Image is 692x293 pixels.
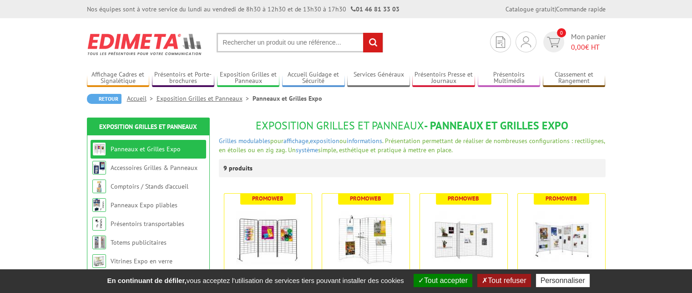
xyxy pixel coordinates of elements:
[111,257,172,265] a: Vitrines Expo en verre
[217,33,383,52] input: Rechercher un produit ou une référence...
[496,36,505,48] img: devis rapide
[448,195,479,202] b: Promoweb
[347,137,382,145] a: informations
[571,31,606,52] span: Mon panier
[92,236,106,249] img: Totems publicitaires
[157,94,253,103] a: Exposition Grilles et Panneaux
[219,120,606,132] h1: - Panneaux et Grilles Expo
[223,159,258,177] p: 9 produits
[432,207,495,271] img: Grilles d'exposition robustes métalliques - gris alu - 3 largeurs 70-100-120 cm
[111,238,167,247] a: Totems publicitaires
[127,94,157,103] a: Accueil
[252,195,283,202] b: Promoweb
[296,146,318,154] a: système
[87,5,399,14] div: Nos équipes sont à votre service du lundi au vendredi de 8h30 à 12h30 et de 13h30 à 17h30
[536,274,590,287] button: Personnaliser (fenêtre modale)
[92,254,106,268] img: Vitrines Expo en verre
[92,142,106,156] img: Panneaux et Grilles Expo
[111,201,177,209] a: Panneaux Expo pliables
[92,180,106,193] img: Comptoirs / Stands d'accueil
[283,137,308,145] a: affichage
[478,71,540,86] a: Présentoirs Multimédia
[571,42,606,52] span: € HT
[92,198,106,212] img: Panneaux Expo pliables
[238,137,270,145] a: modulables
[541,31,606,52] a: devis rapide 0 Mon panier 0,00€ HT
[505,5,606,14] div: |
[363,33,383,52] input: rechercher
[236,207,300,271] img: Grilles Exposition Economiques Noires H 200 x L 100 cm
[547,37,560,47] img: devis rapide
[557,28,566,37] span: 0
[530,207,593,271] img: Grille d'exposition métallique blanche H 200 x L 100 cm
[350,195,381,202] b: Promoweb
[102,277,408,284] span: vous acceptez l'utilisation de services tiers pouvant installer des cookies
[310,137,339,145] a: exposition
[217,71,280,86] a: Exposition Grilles et Panneaux
[543,71,606,86] a: Classement et Rangement
[87,27,203,61] img: Edimeta
[256,118,424,133] span: Exposition Grilles et Panneaux
[111,220,184,228] a: Présentoirs transportables
[111,182,188,190] a: Comptoirs / Stands d'accueil
[111,164,197,172] a: Accessoires Grilles & Panneaux
[347,71,410,86] a: Services Généraux
[219,137,605,154] span: pour , ou . Présentation permettant de réaliser de nombreuses configurations : rectilignes, en ét...
[107,277,186,284] strong: En continuant de défiler,
[219,137,237,145] a: Grilles
[92,217,106,231] img: Présentoirs transportables
[334,207,398,271] img: Grille d'exposition métallique Zinguée H 200 x L 100 cm
[111,145,181,153] a: Panneaux et Grilles Expo
[99,123,197,131] a: Exposition Grilles et Panneaux
[477,274,530,287] button: Tout refuser
[87,71,150,86] a: Affichage Cadres et Signalétique
[505,5,555,13] a: Catalogue gratuit
[87,94,121,104] a: Retour
[152,71,215,86] a: Présentoirs et Porte-brochures
[521,36,531,47] img: devis rapide
[414,274,472,287] button: Tout accepter
[546,195,577,202] b: Promoweb
[92,161,106,175] img: Accessoires Grilles & Panneaux
[282,71,345,86] a: Accueil Guidage et Sécurité
[556,5,606,13] a: Commande rapide
[351,5,399,13] strong: 01 46 81 33 03
[412,71,475,86] a: Présentoirs Presse et Journaux
[571,42,585,51] span: 0,00
[253,94,322,103] li: Panneaux et Grilles Expo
